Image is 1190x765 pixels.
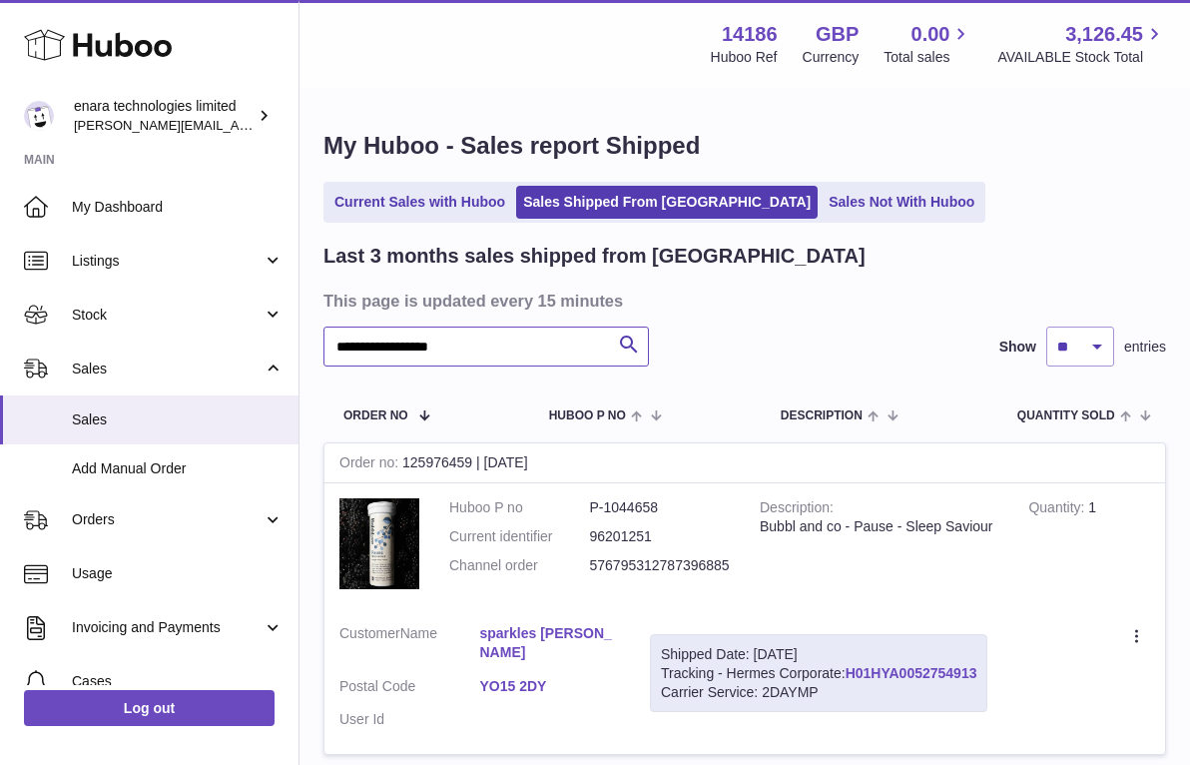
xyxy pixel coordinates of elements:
a: H01HYA0052754913 [846,665,977,681]
div: 125976459 | [DATE] [324,443,1165,483]
strong: Order no [339,454,402,475]
span: Quantity Sold [1017,409,1115,422]
dd: P-1044658 [590,498,731,517]
span: [PERSON_NAME][EMAIL_ADDRESS][DOMAIN_NAME] [74,117,400,133]
span: entries [1124,338,1166,357]
span: Total sales [884,48,972,67]
img: 141861747480402.jpg [339,498,419,589]
span: Stock [72,306,263,325]
dt: Current identifier [449,527,590,546]
a: Current Sales with Huboo [327,186,512,219]
span: 0.00 [911,21,950,48]
strong: Description [760,499,834,520]
label: Show [999,338,1036,357]
span: Description [781,409,863,422]
dd: 576795312787396885 [590,556,731,575]
span: Add Manual Order [72,459,284,478]
a: 0.00 Total sales [884,21,972,67]
div: Bubbl and co - Pause - Sleep Saviour [760,517,998,536]
span: Orders [72,510,263,529]
dt: Huboo P no [449,498,590,517]
span: 3,126.45 [1065,21,1143,48]
dt: Name [339,624,480,667]
span: Listings [72,252,263,271]
dt: Channel order [449,556,590,575]
span: Sales [72,410,284,429]
dt: User Id [339,710,480,729]
h1: My Huboo - Sales report Shipped [323,130,1166,162]
div: Huboo Ref [711,48,778,67]
div: Carrier Service: 2DAYMP [661,683,976,702]
span: Huboo P no [549,409,626,422]
h3: This page is updated every 15 minutes [323,290,1161,312]
span: Order No [343,409,408,422]
a: Sales Not With Huboo [822,186,981,219]
strong: GBP [816,21,859,48]
span: Sales [72,360,263,379]
a: 3,126.45 AVAILABLE Stock Total [997,21,1166,67]
dd: 96201251 [590,527,731,546]
a: sparkles [PERSON_NAME] [480,624,621,662]
td: 1 [1013,483,1165,609]
strong: Quantity [1028,499,1088,520]
img: Dee@enara.co [24,101,54,131]
h2: Last 3 months sales shipped from [GEOGRAPHIC_DATA] [323,243,866,270]
span: My Dashboard [72,198,284,217]
div: enara technologies limited [74,97,254,135]
a: YO15 2DY [480,677,621,696]
div: Tracking - Hermes Corporate: [650,634,987,713]
strong: 14186 [722,21,778,48]
span: Cases [72,672,284,691]
span: AVAILABLE Stock Total [997,48,1166,67]
div: Shipped Date: [DATE] [661,645,976,664]
span: Usage [72,564,284,583]
a: Sales Shipped From [GEOGRAPHIC_DATA] [516,186,818,219]
a: Log out [24,690,275,726]
span: Invoicing and Payments [72,618,263,637]
span: Customer [339,625,400,641]
dt: Postal Code [339,677,480,701]
div: Currency [803,48,860,67]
